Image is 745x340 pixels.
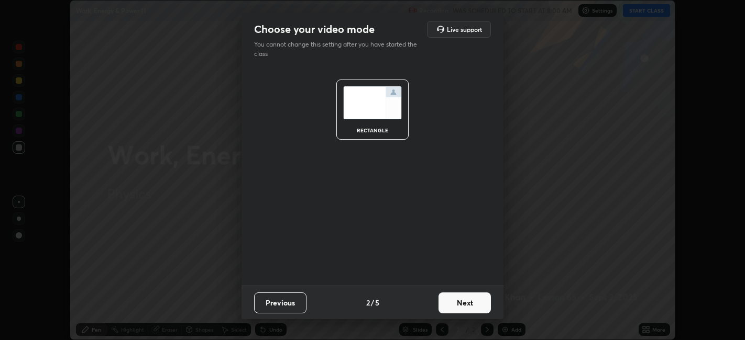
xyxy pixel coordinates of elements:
h4: / [371,297,374,308]
div: rectangle [352,128,393,133]
h4: 2 [366,297,370,308]
button: Previous [254,292,306,313]
p: You cannot change this setting after you have started the class [254,40,424,59]
h2: Choose your video mode [254,22,375,36]
button: Next [439,292,491,313]
h5: Live support [447,26,482,32]
img: normalScreenIcon.ae25ed63.svg [343,86,402,119]
h4: 5 [375,297,379,308]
